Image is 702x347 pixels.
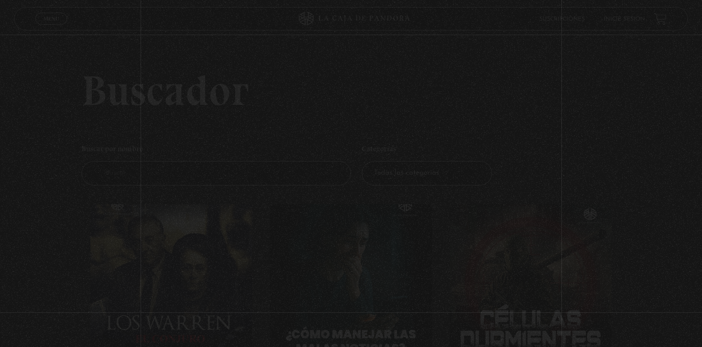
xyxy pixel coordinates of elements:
[362,140,492,161] h4: Categorías
[604,16,645,22] a: Inicie sesión
[654,12,667,25] a: View your shopping cart
[44,16,59,22] span: Menu
[82,140,351,161] h4: Buscar por nombre
[82,69,688,111] h2: Buscador
[40,24,62,30] span: Cerrar
[539,16,585,22] a: Suscripciones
